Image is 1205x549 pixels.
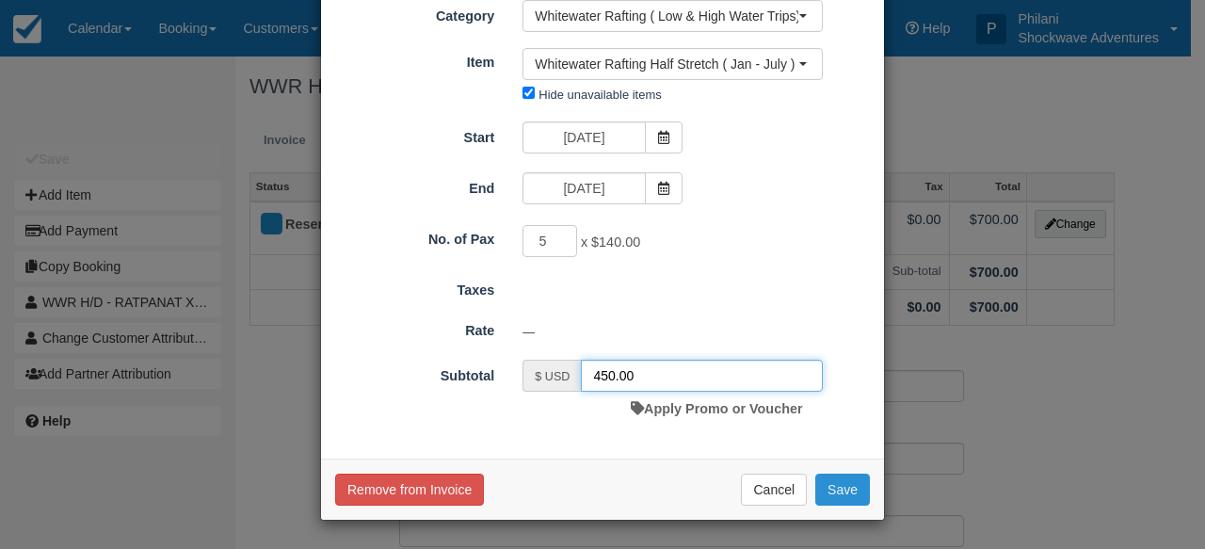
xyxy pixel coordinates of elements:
[321,223,508,250] label: No. of Pax
[535,370,570,383] small: $ USD
[815,474,870,506] button: Save
[321,360,508,386] label: Subtotal
[335,474,484,506] button: Remove from Invoice
[508,316,884,347] div: —
[321,172,508,199] label: End
[581,235,640,250] span: x $140.00
[535,7,798,25] span: Whitewater Rafting ( Low & High Water Trips)
[631,401,802,416] a: Apply Promo or Voucher
[741,474,807,506] button: Cancel
[321,274,508,300] label: Taxes
[538,88,661,102] label: Hide unavailable items
[522,225,577,257] input: No. of Pax
[321,121,508,148] label: Start
[522,48,823,80] button: Whitewater Rafting Half Stretch ( Jan - July ) or (Aug - Dec)
[535,55,798,73] span: Whitewater Rafting Half Stretch ( Jan - July ) or (Aug - Dec)
[321,315,508,341] label: Rate
[321,46,508,73] label: Item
